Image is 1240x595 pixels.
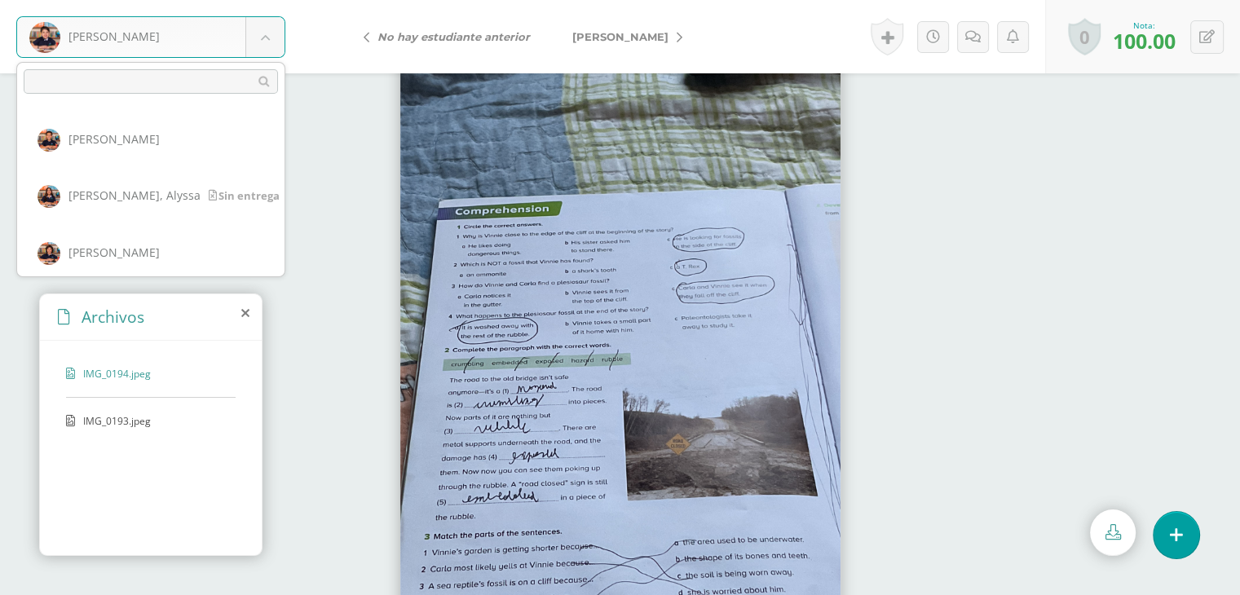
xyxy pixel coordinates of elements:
img: ebf081ef958166d88c7f9dcf545cb201.png [38,185,60,208]
span: Sin entrega [209,188,280,203]
img: 3c8fe373fb2d6f91f2806a8514a0fcdd.png [38,242,60,265]
img: 726ce5999e6f751b4495f4997a61ded1.png [38,129,60,152]
span: [PERSON_NAME], Alyssa [68,187,201,203]
span: [PERSON_NAME] [68,131,160,147]
span: [PERSON_NAME] [68,245,160,260]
